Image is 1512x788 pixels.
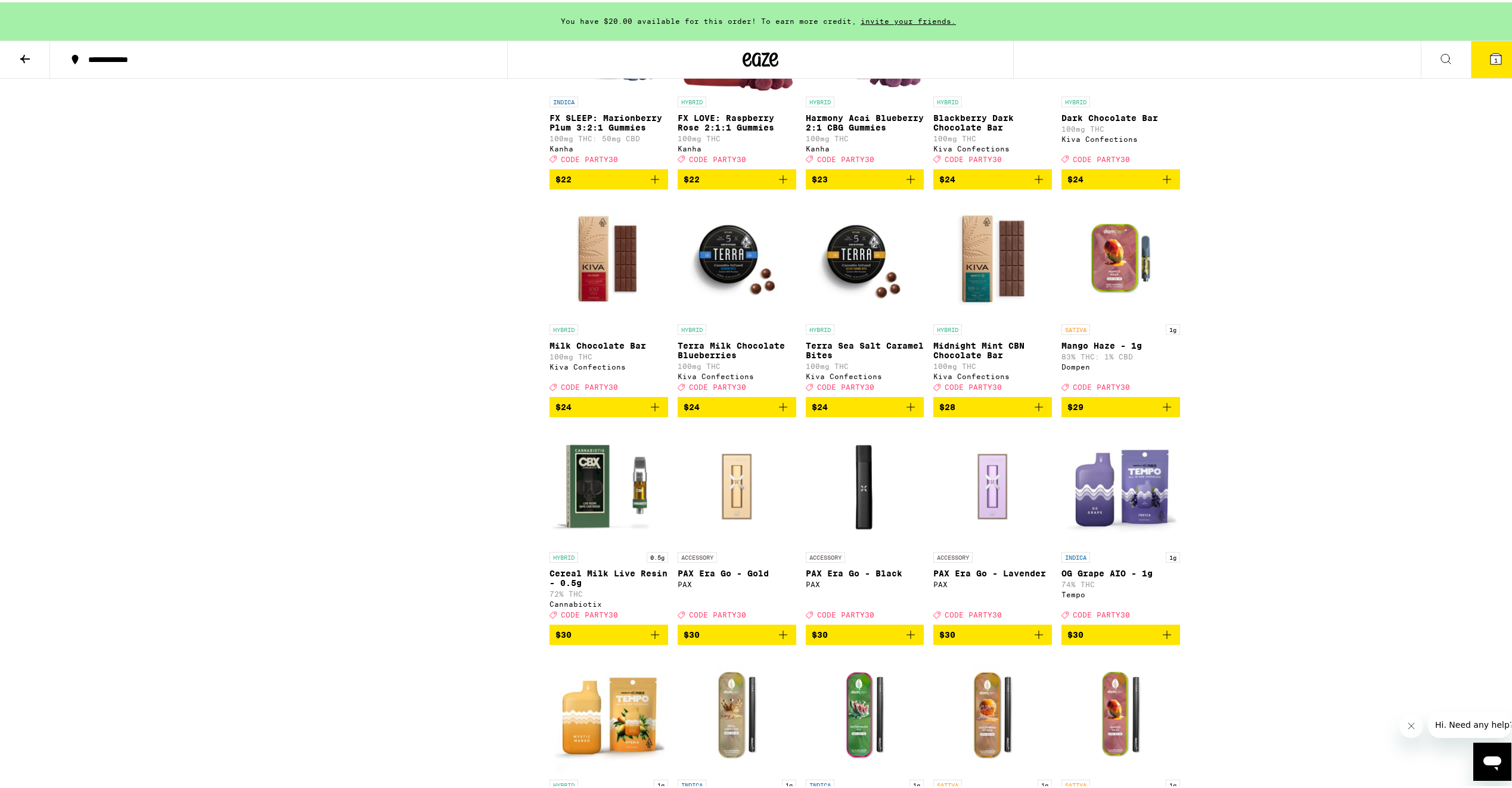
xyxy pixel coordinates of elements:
p: 100mg THC [549,350,668,358]
span: CODE PARTY30 [689,153,746,161]
p: Cereal Milk Live Resin - 0.5g [549,566,668,585]
span: $30 [812,628,828,637]
a: Open page for Midnight Mint CBN Chocolate Bar from Kiva Confections [933,197,1052,395]
span: CODE PARTY30 [561,381,618,389]
div: Tempo [1061,588,1180,596]
span: CODE PARTY30 [1073,609,1130,616]
span: CODE PARTY30 [561,609,618,616]
div: PAX [806,578,924,586]
p: 1g [654,777,668,788]
p: INDICA [806,777,834,788]
img: PAX - PAX Era Go - Lavender [933,424,1052,544]
button: Add to bag [933,395,1052,415]
div: Kiva Confections [549,361,668,368]
a: Open page for Cereal Milk Live Resin - 0.5g from Cannabiotix [549,424,668,622]
p: Harmony Acai Blueberry 2:1 CBG Gummies [806,111,924,130]
p: 1g [909,777,924,788]
p: 83% THC: 1% CBD [1061,350,1180,358]
p: 100mg THC [678,132,796,140]
span: CODE PARTY30 [945,153,1002,161]
p: PAX Era Go - Black [806,566,924,576]
p: HYBRID [549,777,578,788]
p: HYBRID [806,322,834,333]
span: CODE PARTY30 [1073,381,1130,389]
img: PAX - PAX Era Go - Black [806,424,924,544]
p: ACCESSORY [678,550,717,560]
p: FX SLEEP: Marionberry Plum 3:2:1 Gummies [549,111,668,130]
button: Add to bag [933,622,1052,643]
span: CODE PARTY30 [689,381,746,389]
p: 1g [1166,777,1180,788]
p: 72% THC [549,588,668,595]
span: CODE PARTY30 [945,609,1002,616]
p: HYBRID [549,550,578,560]
p: Midnight Mint CBN Chocolate Bar [933,339,1052,358]
img: Kiva Confections - Midnight Mint CBN Chocolate Bar [933,197,1052,316]
p: Blackberry Dark Chocolate Bar [933,111,1052,130]
p: 1g [1038,777,1052,788]
p: OG Grape AIO - 1g [1061,566,1180,576]
div: Cannabiotix [549,598,668,606]
span: $22 [555,172,572,182]
p: Terra Sea Salt Caramel Bites [806,339,924,358]
button: Add to bag [549,395,668,415]
a: Open page for Terra Sea Salt Caramel Bites from Kiva Confections [806,197,924,395]
img: Tempo - Mystic Mango AIO - 1g [549,652,668,771]
span: You have $20.00 available for this order! To earn more credit, [561,15,856,23]
p: 100mg THC [933,360,1052,368]
span: $22 [684,172,700,182]
div: Kiva Confections [933,370,1052,378]
a: Open page for Terra Milk Chocolate Blueberries from Kiva Confections [678,197,796,395]
p: HYBRID [806,94,834,105]
img: Dompen - Watermelon Ice AIO - 1g [806,652,924,771]
span: $30 [1067,628,1083,637]
p: INDICA [549,94,578,105]
iframe: Message from company [1428,709,1511,736]
img: Kiva Confections - Terra Sea Salt Caramel Bites [806,197,924,316]
img: PAX - PAX Era Go - Gold [678,424,796,544]
p: 100mg THC [806,360,924,368]
p: 1g [1166,550,1180,560]
a: Open page for Mango Haze - 1g from Dompen [1061,197,1180,395]
div: Kanha [549,142,668,150]
p: 100mg THC [806,132,924,140]
button: Add to bag [549,167,668,187]
button: Add to bag [678,622,796,643]
a: Open page for PAX Era Go - Lavender from PAX [933,424,1052,622]
div: PAX [678,578,796,586]
iframe: Close message [1399,712,1423,736]
p: 0.5g [647,550,668,560]
p: PAX Era Go - Lavender [933,566,1052,576]
p: 100mg THC [933,132,1052,140]
img: Dompen - Mango Haze - 1g [1061,197,1180,316]
p: 100mg THC [1061,123,1180,131]
button: Add to bag [806,622,924,643]
p: HYBRID [678,94,706,105]
span: $24 [555,400,572,409]
p: 100mg THC: 50mg CBD [549,132,668,140]
div: Kanha [678,142,796,150]
button: Add to bag [1061,167,1180,187]
img: Dompen - California Citrus AIO - 1g [933,652,1052,771]
button: Add to bag [678,395,796,415]
a: Open page for Milk Chocolate Bar from Kiva Confections [549,197,668,395]
p: Terra Milk Chocolate Blueberries [678,339,796,358]
a: Open page for OG Grape AIO - 1g from Tempo [1061,424,1180,622]
img: Cannabiotix - Cereal Milk Live Resin - 0.5g [549,424,668,544]
span: CODE PARTY30 [689,609,746,616]
p: HYBRID [549,322,578,333]
span: $23 [812,172,828,182]
p: SATIVA [1061,322,1090,333]
span: $30 [684,628,700,637]
span: CODE PARTY30 [817,153,874,161]
span: $30 [939,628,955,637]
div: Kiva Confections [933,142,1052,150]
p: INDICA [1061,550,1090,560]
span: $30 [555,628,572,637]
div: Kiva Confections [806,370,924,378]
span: $28 [939,400,955,409]
p: HYBRID [678,322,706,333]
span: $29 [1067,400,1083,409]
div: Kiva Confections [678,370,796,378]
p: Dark Chocolate Bar [1061,111,1180,120]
